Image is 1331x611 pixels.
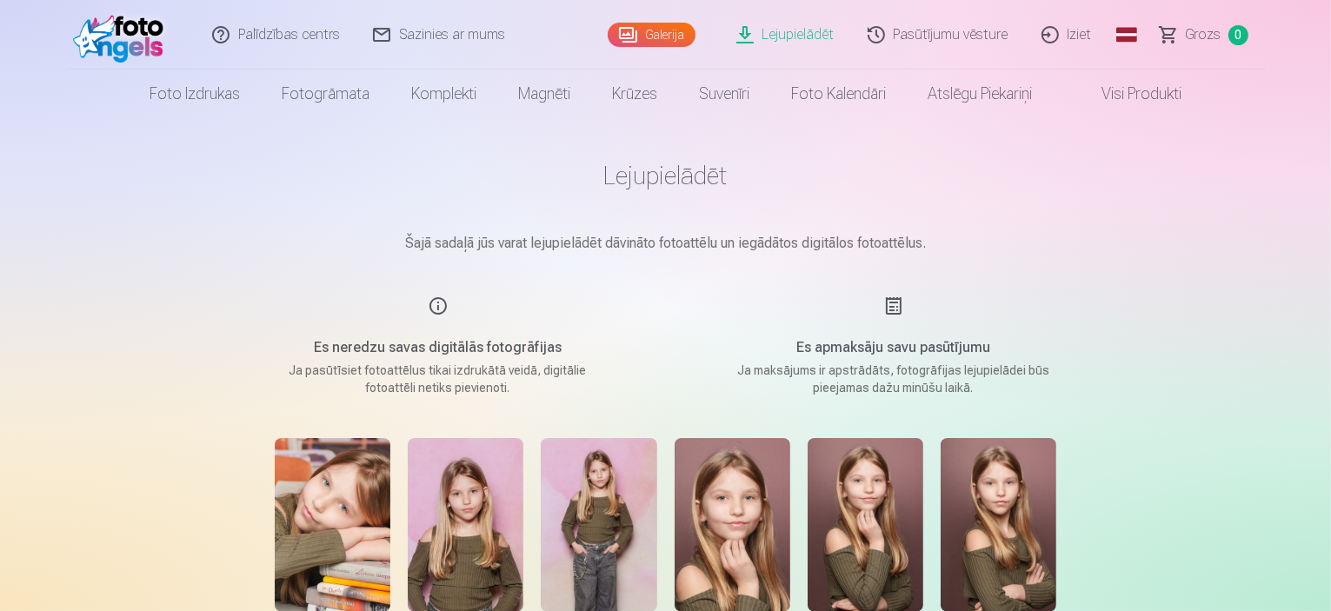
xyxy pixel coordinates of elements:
a: Visi produkti [1053,70,1202,118]
h1: Lejupielādēt [231,160,1101,191]
p: Ja maksājums ir apstrādāts, fotogrāfijas lejupielādei būs pieejamas dažu minūšu laikā. [729,362,1059,396]
a: Krūzes [591,70,678,118]
img: /fa1 [73,7,173,63]
a: Fotogrāmata [261,70,390,118]
p: Šajā sadaļā jūs varat lejupielādēt dāvināto fotoattēlu un iegādātos digitālos fotoattēlus. [231,233,1101,254]
a: Foto kalendāri [770,70,907,118]
a: Magnēti [497,70,591,118]
span: Grozs [1186,24,1221,45]
a: Suvenīri [678,70,770,118]
a: Atslēgu piekariņi [907,70,1053,118]
p: Ja pasūtīsiet fotoattēlus tikai izdrukātā veidā, digitālie fotoattēli netiks pievienoti. [273,362,603,396]
span: 0 [1228,25,1248,45]
a: Komplekti [390,70,497,118]
a: Galerija [608,23,695,47]
a: Foto izdrukas [129,70,261,118]
h5: Es apmaksāju savu pasūtījumu [729,337,1059,358]
h5: Es neredzu savas digitālās fotogrāfijas [273,337,603,358]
